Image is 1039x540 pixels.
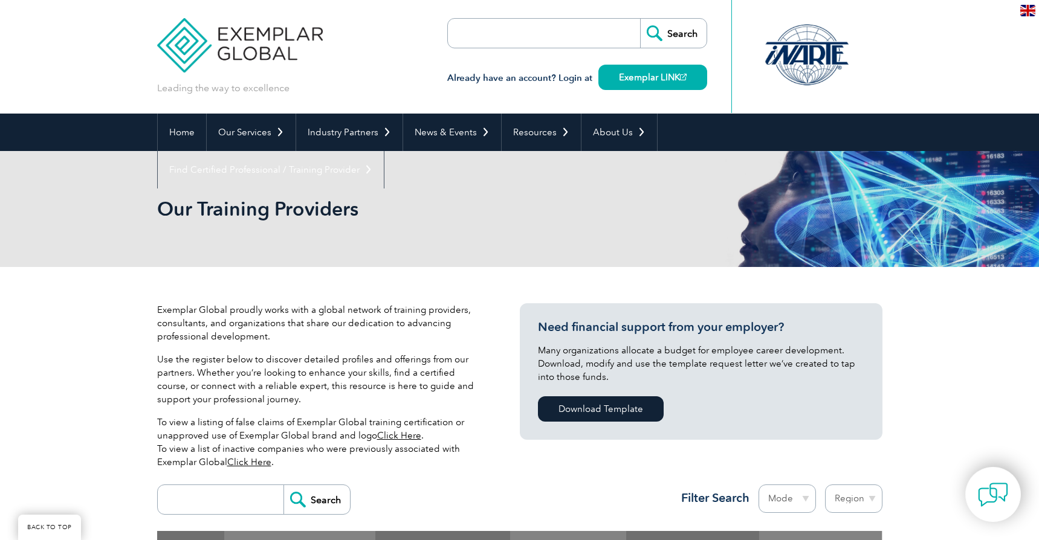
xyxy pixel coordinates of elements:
[538,344,864,384] p: Many organizations allocate a budget for employee career development. Download, modify and use th...
[598,65,707,90] a: Exemplar LINK
[157,353,484,406] p: Use the register below to discover detailed profiles and offerings from our partners. Whether you...
[158,114,206,151] a: Home
[1020,5,1035,16] img: en
[978,480,1008,510] img: contact-chat.png
[157,416,484,469] p: To view a listing of false claims of Exemplar Global training certification or unapproved use of ...
[680,74,687,80] img: open_square.png
[538,396,664,422] a: Download Template
[157,199,665,219] h2: Our Training Providers
[158,151,384,188] a: Find Certified Professional / Training Provider
[18,515,81,540] a: BACK TO TOP
[377,430,421,441] a: Click Here
[538,320,864,335] h3: Need financial support from your employer?
[207,114,296,151] a: Our Services
[157,82,290,95] p: Leading the way to excellence
[283,485,350,514] input: Search
[674,490,749,506] h3: Filter Search
[640,19,707,48] input: Search
[403,114,501,151] a: News & Events
[502,114,581,151] a: Resources
[447,71,707,86] h3: Already have an account? Login at
[296,114,403,151] a: Industry Partners
[227,457,271,468] a: Click Here
[157,303,484,343] p: Exemplar Global proudly works with a global network of training providers, consultants, and organ...
[581,114,657,151] a: About Us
